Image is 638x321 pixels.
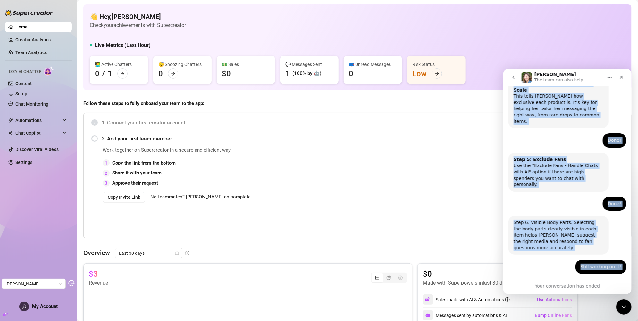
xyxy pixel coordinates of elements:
span: dollar-circle [398,276,403,280]
a: Chat Monitoring [15,101,48,107]
div: 2. Add your first team member [91,131,624,147]
img: Chat Copilot [8,131,13,135]
span: build [3,312,8,317]
div: 0 [158,68,163,79]
span: Bump Online Fans [535,313,572,318]
span: No teammates? [PERSON_NAME] as complete [150,193,251,201]
span: arrow-right [435,71,439,76]
a: Home [15,24,28,29]
span: My Account [32,303,58,309]
article: $0 [423,269,517,279]
span: Work together on Supercreator in a secure and efficient way. [103,147,479,154]
h5: Live Metrics (Last Hour) [95,42,151,49]
a: Settings [15,160,32,165]
div: segmented control [371,273,407,283]
strong: Follow these steps to fully onboard your team to the app: [83,100,204,106]
span: Copy Invite Link [108,195,140,200]
span: info-circle [185,251,189,255]
div: (100% by 🤖) [292,70,321,77]
span: arrow-right [120,71,125,76]
div: Risk Status [412,61,460,68]
span: line-chart [375,276,380,280]
img: svg%3e [425,313,431,318]
div: 😴 Snoozing Chatters [158,61,206,68]
div: $0 [222,68,231,79]
h4: 👋 Hey, [PERSON_NAME] [90,12,186,21]
div: 💬 Messages Sent [285,61,333,68]
span: Automations [15,115,61,125]
span: info-circle [505,297,510,302]
img: logo-BBDzfeDw.svg [5,10,53,16]
div: 1. Connect your first creator account [91,115,624,131]
div: 0 [349,68,353,79]
span: 2. Add your first team member [102,135,624,143]
iframe: Intercom live chat [503,69,632,294]
div: 📪 Unread Messages [349,61,397,68]
div: 👩‍💻 Active Chatters [95,61,143,68]
a: Setup [15,91,27,96]
span: user [22,304,27,309]
div: Sales made with AI & Automations [436,296,510,303]
a: Content [15,81,32,86]
div: 3 [103,180,110,187]
article: Revenue [89,279,108,287]
strong: Copy the link from the bottom [112,160,176,166]
img: svg%3e [425,297,431,302]
iframe: Adding Team Members [495,147,624,229]
article: Overview [83,248,110,258]
button: Use Automations [537,294,572,305]
span: logout [68,280,75,286]
a: Creator Analytics [15,35,67,45]
strong: Approve their request [112,180,158,186]
div: 0 [95,68,99,79]
span: Last 30 days [119,248,179,258]
span: arrow-right [171,71,175,76]
span: Samantha Grey [5,279,62,289]
span: 1. Connect your first creator account [102,119,624,127]
span: calendar [175,251,179,255]
iframe: Intercom live chat [616,299,632,315]
div: 1 [108,68,112,79]
a: Discover Viral Videos [15,147,59,152]
div: 1 [285,68,290,79]
img: AI Chatter [44,66,54,76]
article: Made with Superpowers in last 30 days [423,279,510,287]
div: Messages sent by automations & AI [423,310,507,320]
span: Chat Copilot [15,128,61,138]
div: 💵 Sales [222,61,270,68]
strong: Share it with your team [112,170,162,176]
button: Copy Invite Link [103,192,145,202]
article: Check your achievements with Supercreator [90,21,186,29]
div: 2 [103,170,110,177]
span: Use Automations [537,297,572,302]
div: 1 [103,159,110,166]
span: pie-chart [387,276,391,280]
article: $3 [89,269,98,279]
button: Bump Online Fans [534,310,572,320]
span: thunderbolt [8,118,13,123]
